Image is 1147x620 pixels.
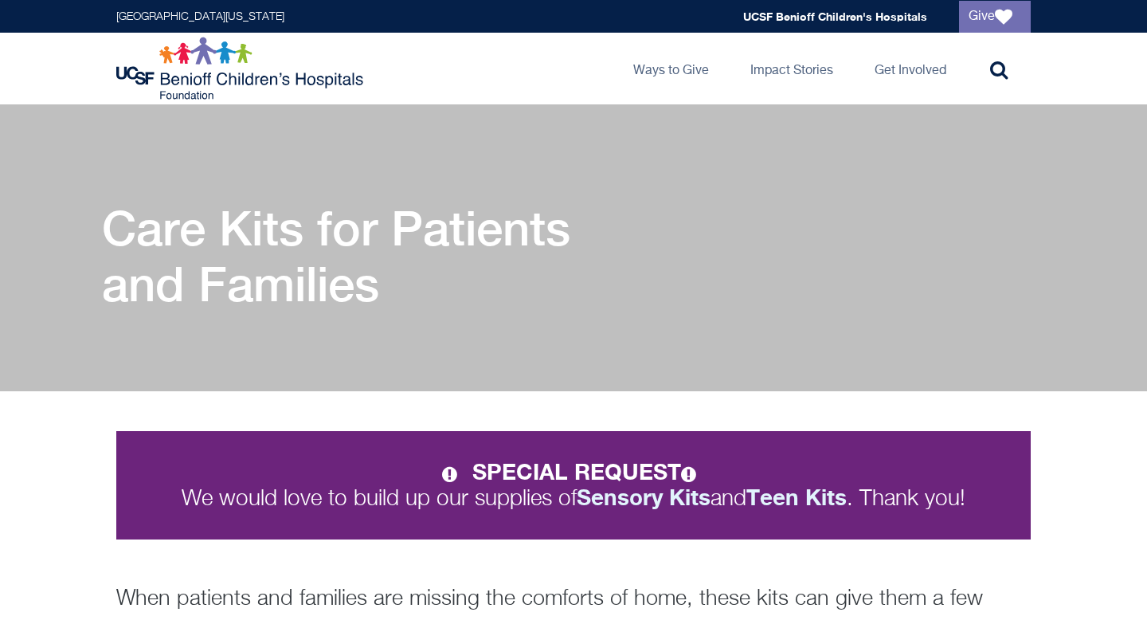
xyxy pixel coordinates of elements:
[577,488,711,510] a: Sensory Kits
[738,33,846,104] a: Impact Stories
[472,458,705,485] strong: SPECIAL REQUEST
[746,488,847,510] a: Teen Kits
[620,33,722,104] a: Ways to Give
[577,484,711,510] strong: Sensory Kits
[145,460,1002,511] p: We would love to build up our supplies of and . Thank you!
[743,10,927,23] a: UCSF Benioff Children's Hospitals
[116,37,367,100] img: Logo for UCSF Benioff Children's Hospitals Foundation
[746,484,847,510] strong: Teen Kits
[862,33,959,104] a: Get Involved
[959,1,1031,33] a: Give
[116,11,284,22] a: [GEOGRAPHIC_DATA][US_STATE]
[102,200,644,312] h1: Care Kits for Patients and Families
